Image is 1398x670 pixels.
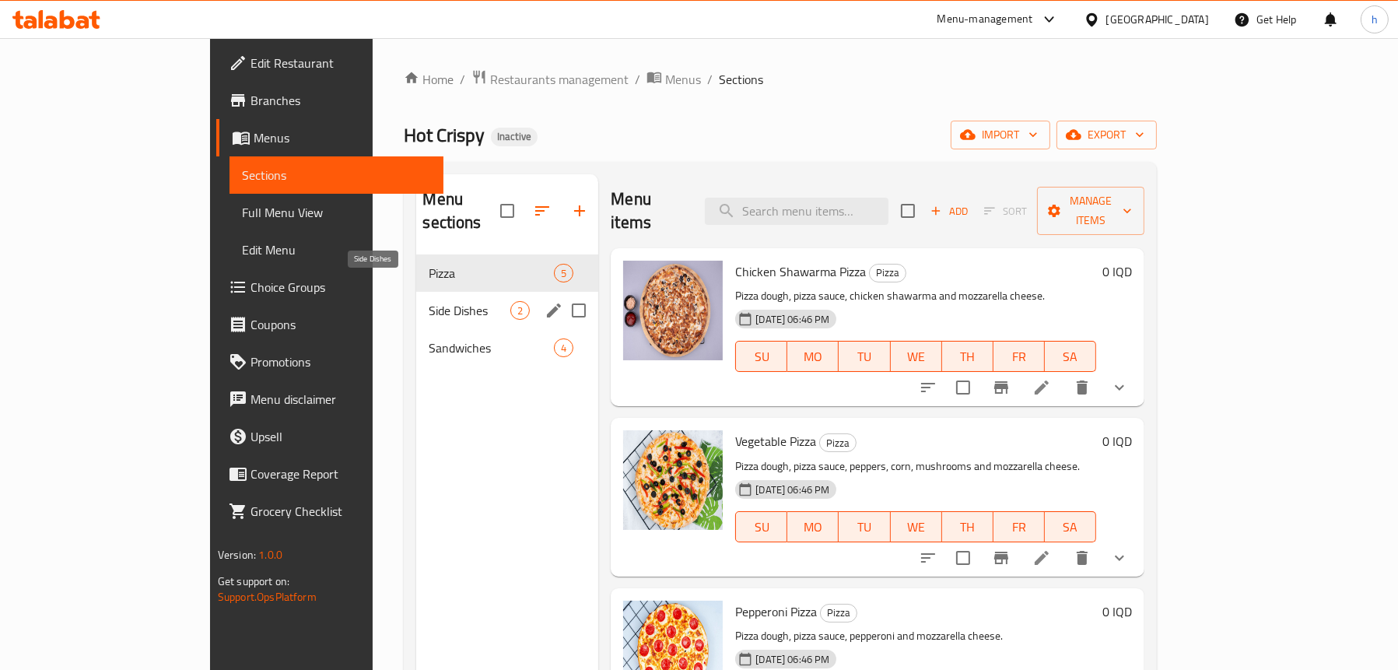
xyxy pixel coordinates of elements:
[787,511,839,542] button: MO
[1372,11,1378,28] span: h
[218,571,289,591] span: Get support on:
[510,301,530,320] div: items
[839,341,890,372] button: TU
[735,457,1096,476] p: Pizza dough, pizza sauce, peppers, corn, mushrooms and mozzarella cheese.
[845,346,884,368] span: TU
[749,312,836,327] span: [DATE] 06:46 PM
[1000,346,1039,368] span: FR
[1102,430,1132,452] h6: 0 IQD
[821,604,857,622] span: Pizza
[216,493,443,530] a: Grocery Checklist
[251,91,431,110] span: Branches
[251,390,431,409] span: Menu disclaimer
[561,192,598,230] button: Add section
[216,306,443,343] a: Coupons
[258,545,282,565] span: 1.0.0
[251,315,431,334] span: Coupons
[948,346,987,368] span: TH
[416,329,598,367] div: Sandwiches4
[251,427,431,446] span: Upsell
[993,511,1045,542] button: FR
[254,128,431,147] span: Menus
[869,264,906,282] div: Pizza
[983,539,1020,577] button: Branch-specific-item
[554,264,573,282] div: items
[491,130,538,143] span: Inactive
[218,545,256,565] span: Version:
[511,303,529,318] span: 2
[491,128,538,146] div: Inactive
[1101,539,1138,577] button: show more
[909,369,947,406] button: sort-choices
[870,264,906,282] span: Pizza
[1063,369,1101,406] button: delete
[429,264,554,282] span: Pizza
[707,70,713,89] li: /
[1000,516,1039,538] span: FR
[892,195,924,227] span: Select section
[787,341,839,372] button: MO
[983,369,1020,406] button: Branch-specific-item
[749,652,836,667] span: [DATE] 06:46 PM
[404,69,1157,89] nav: breadcrumb
[1102,261,1132,282] h6: 0 IQD
[742,516,781,538] span: SU
[1069,125,1144,145] span: export
[416,292,598,329] div: Side Dishes2edit
[216,268,443,306] a: Choice Groups
[1032,549,1051,567] a: Edit menu item
[416,254,598,292] div: Pizza5
[542,299,566,322] button: edit
[897,346,936,368] span: WE
[845,516,884,538] span: TU
[1045,511,1096,542] button: SA
[735,511,787,542] button: SU
[471,69,629,89] a: Restaurants management
[251,54,431,72] span: Edit Restaurant
[1056,121,1157,149] button: export
[735,626,1096,646] p: Pizza dough, pizza sauce, pepperoni and mozzarella cheese.
[735,600,817,623] span: Pepperoni Pizza
[216,119,443,156] a: Menus
[1049,191,1132,230] span: Manage items
[909,539,947,577] button: sort-choices
[229,231,443,268] a: Edit Menu
[216,381,443,418] a: Menu disclaimer
[555,341,573,356] span: 4
[1106,11,1209,28] div: [GEOGRAPHIC_DATA]
[749,482,836,497] span: [DATE] 06:46 PM
[794,346,832,368] span: MO
[1063,539,1101,577] button: delete
[924,199,974,223] span: Add item
[974,199,1037,223] span: Select section first
[1102,601,1132,623] h6: 0 IQD
[1110,378,1129,397] svg: Show Choices
[891,511,942,542] button: WE
[742,346,781,368] span: SU
[735,286,1096,306] p: Pizza dough, pizza sauce, chicken shawarma and mozzarella cheese.
[719,70,763,89] span: Sections
[404,118,485,153] span: Hot Crispy
[422,188,500,234] h2: Menu sections
[1045,341,1096,372] button: SA
[951,121,1050,149] button: import
[819,433,857,452] div: Pizza
[735,341,787,372] button: SU
[820,604,857,623] div: Pizza
[429,339,554,357] span: Sandwiches
[242,203,431,222] span: Full Menu View
[947,542,979,574] span: Select to update
[947,371,979,404] span: Select to update
[524,192,561,230] span: Sort sections
[242,240,431,259] span: Edit Menu
[839,511,890,542] button: TU
[942,341,993,372] button: TH
[928,202,970,220] span: Add
[216,44,443,82] a: Edit Restaurant
[416,248,598,373] nav: Menu sections
[735,430,816,453] span: Vegetable Pizza
[1051,346,1090,368] span: SA
[963,125,1038,145] span: import
[948,516,987,538] span: TH
[1101,369,1138,406] button: show more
